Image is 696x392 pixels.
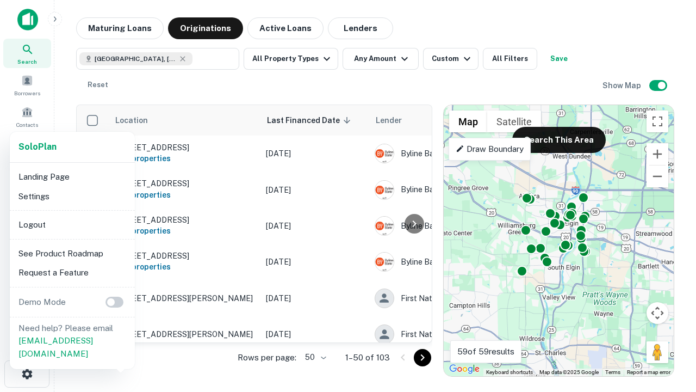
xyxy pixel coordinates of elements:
a: SoloPlan [18,140,57,154]
li: Settings [14,187,130,206]
li: Request a Feature [14,263,130,283]
iframe: Chat Widget [642,305,696,357]
strong: Solo Plan [18,142,57,152]
li: Landing Page [14,167,130,187]
p: Demo Mode [14,296,70,309]
a: [EMAIL_ADDRESS][DOMAIN_NAME] [18,336,93,358]
li: See Product Roadmap [14,244,130,264]
li: Logout [14,215,130,235]
p: Need help? Please email [18,322,126,360]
